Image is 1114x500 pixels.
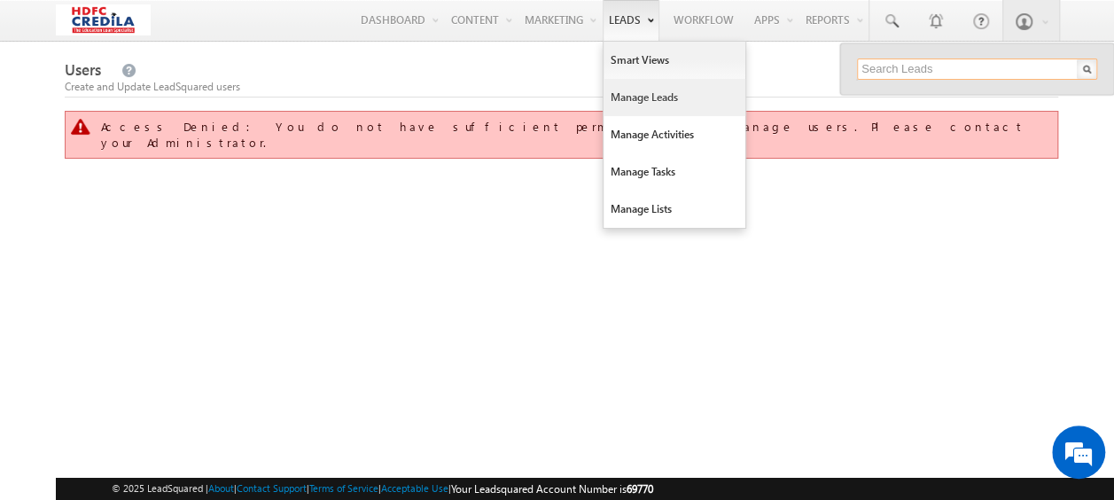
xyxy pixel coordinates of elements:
[604,79,745,116] a: Manage Leads
[56,4,151,35] img: Custom Logo
[65,59,101,80] span: Users
[604,191,745,228] a: Manage Lists
[627,482,653,496] span: 69770
[101,119,1026,151] div: Access Denied: You do not have sufficient permissions to manage users. Please contact your Admini...
[309,482,378,494] a: Terms of Service
[451,482,653,496] span: Your Leadsquared Account Number is
[291,9,333,51] div: Minimize live chat window
[65,79,1058,95] div: Create and Update LeadSquared users
[604,116,745,153] a: Manage Activities
[857,59,1097,80] input: Search Leads
[23,164,323,369] textarea: Type your message and hit 'Enter'
[237,482,307,494] a: Contact Support
[241,383,322,407] em: Start Chat
[30,93,74,116] img: d_60004797649_company_0_60004797649
[381,482,448,494] a: Acceptable Use
[112,480,653,497] span: © 2025 LeadSquared | | | | |
[604,42,745,79] a: Smart Views
[92,93,298,116] div: Chat with us now
[604,153,745,191] a: Manage Tasks
[208,482,234,494] a: About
